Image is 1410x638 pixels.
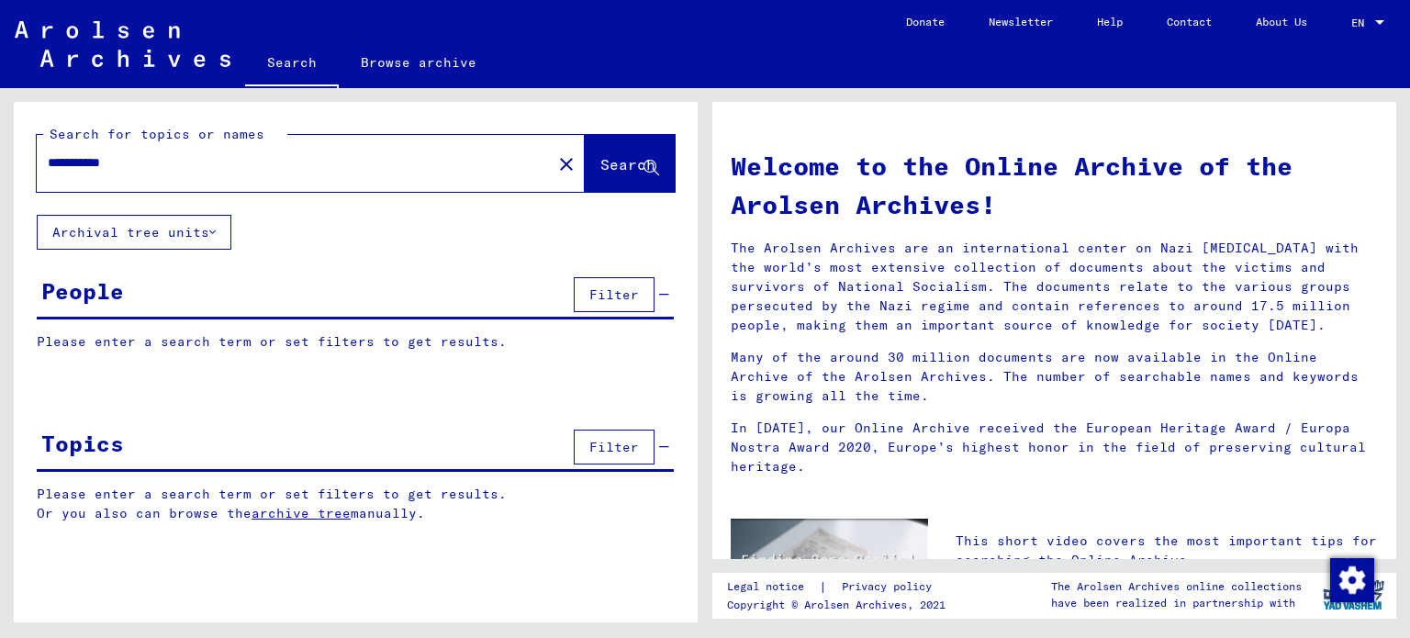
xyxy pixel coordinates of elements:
a: Search [245,40,339,88]
span: Filter [589,286,639,303]
button: Archival tree units [37,215,231,250]
button: Filter [574,277,655,312]
p: Please enter a search term or set filters to get results. Or you also can browse the manually. [37,485,675,523]
mat-icon: close [555,153,577,175]
img: Arolsen_neg.svg [15,21,230,67]
h1: Welcome to the Online Archive of the Arolsen Archives! [731,147,1378,224]
p: This short video covers the most important tips for searching the Online Archive. [956,532,1378,570]
a: Privacy policy [827,577,954,597]
div: People [41,274,124,308]
img: Change consent [1330,558,1374,602]
img: yv_logo.png [1319,572,1388,618]
img: video.jpg [731,519,928,626]
mat-label: Search for topics or names [50,126,264,142]
button: Filter [574,430,655,465]
span: Filter [589,439,639,455]
button: Search [585,135,675,192]
p: The Arolsen Archives online collections [1051,578,1302,595]
p: have been realized in partnership with [1051,595,1302,611]
p: The Arolsen Archives are an international center on Nazi [MEDICAL_DATA] with the world’s most ext... [731,239,1378,335]
span: Search [600,155,655,173]
button: Clear [548,145,585,182]
p: Copyright © Arolsen Archives, 2021 [727,597,954,613]
p: Please enter a search term or set filters to get results. [37,332,674,352]
div: Topics [41,427,124,460]
a: Legal notice [727,577,819,597]
div: | [727,577,954,597]
p: In [DATE], our Online Archive received the European Heritage Award / Europa Nostra Award 2020, Eu... [731,419,1378,476]
p: Many of the around 30 million documents are now available in the Online Archive of the Arolsen Ar... [731,348,1378,406]
a: Browse archive [339,40,498,84]
a: archive tree [252,505,351,521]
span: EN [1351,17,1371,29]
